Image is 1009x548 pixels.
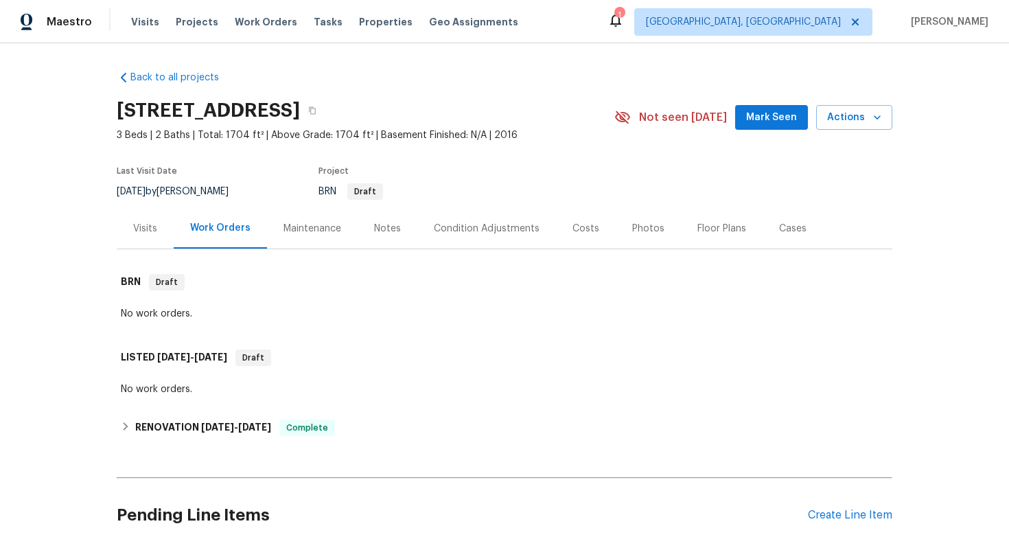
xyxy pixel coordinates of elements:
span: [DATE] [238,422,271,432]
div: Visits [133,222,157,236]
span: - [157,352,227,362]
span: Last Visit Date [117,167,177,175]
div: LISTED [DATE]-[DATE]Draft [117,336,892,380]
div: Work Orders [190,221,251,235]
span: - [201,422,271,432]
span: Not seen [DATE] [639,111,727,124]
span: [DATE] [194,352,227,362]
span: Properties [359,15,413,29]
span: [GEOGRAPHIC_DATA], [GEOGRAPHIC_DATA] [646,15,841,29]
button: Copy Address [300,98,325,123]
div: Photos [632,222,664,236]
div: Notes [374,222,401,236]
div: BRN Draft [117,260,892,304]
span: Visits [131,15,159,29]
h2: Pending Line Items [117,483,808,547]
div: Cases [779,222,807,236]
div: Costs [572,222,599,236]
h6: RENOVATION [135,420,271,436]
span: [DATE] [201,422,234,432]
span: Projects [176,15,218,29]
button: Mark Seen [735,105,808,130]
span: Geo Assignments [429,15,518,29]
span: Actions [827,109,881,126]
span: BRN [318,187,383,196]
div: Maintenance [283,222,341,236]
div: by [PERSON_NAME] [117,183,245,200]
div: Create Line Item [808,509,892,522]
span: Tasks [314,17,343,27]
span: [PERSON_NAME] [905,15,988,29]
span: [DATE] [157,352,190,362]
span: Draft [150,275,183,289]
span: Maestro [47,15,92,29]
h2: [STREET_ADDRESS] [117,104,300,117]
h6: BRN [121,274,141,290]
div: RENOVATION [DATE]-[DATE]Complete [117,411,892,444]
div: No work orders. [121,307,888,321]
span: 3 Beds | 2 Baths | Total: 1704 ft² | Above Grade: 1704 ft² | Basement Finished: N/A | 2016 [117,128,614,142]
span: [DATE] [117,187,146,196]
div: Condition Adjustments [434,222,540,236]
span: Work Orders [235,15,297,29]
span: Mark Seen [746,109,797,126]
a: Back to all projects [117,71,248,84]
h6: LISTED [121,350,227,366]
div: 1 [614,8,624,22]
div: No work orders. [121,383,888,396]
button: Actions [816,105,892,130]
span: Draft [349,187,382,196]
span: Project [318,167,349,175]
span: Complete [281,421,334,435]
div: Floor Plans [697,222,746,236]
span: Draft [237,351,270,365]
